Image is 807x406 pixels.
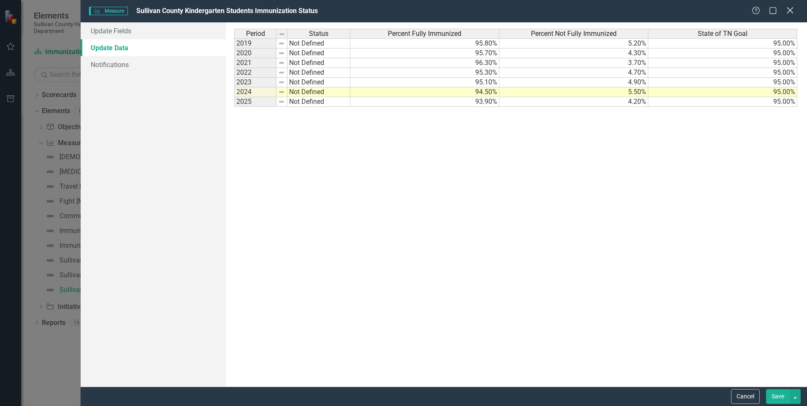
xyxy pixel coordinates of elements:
[278,60,285,66] img: 8DAGhfEEPCf229AAAAAElFTkSuQmCC
[278,40,285,47] img: 8DAGhfEEPCf229AAAAAElFTkSuQmCC
[648,97,797,107] td: 95.00%
[234,38,276,49] td: 2019
[499,49,648,58] td: 4.30%
[287,87,350,97] td: Not Defined
[531,30,617,38] span: Percent Not Fully Immunized
[278,69,285,76] img: 8DAGhfEEPCf229AAAAAElFTkSuQmCC
[499,68,648,78] td: 4.70%
[350,58,499,68] td: 96.30%
[648,49,797,58] td: 95.00%
[648,78,797,87] td: 95.00%
[81,56,226,73] a: Notifications
[234,68,276,78] td: 2022
[287,38,350,49] td: Not Defined
[279,31,285,38] img: 8DAGhfEEPCf229AAAAAElFTkSuQmCC
[287,97,350,107] td: Not Defined
[89,7,127,15] span: Measure
[499,97,648,107] td: 4.20%
[234,87,276,97] td: 2024
[648,68,797,78] td: 95.00%
[278,89,285,95] img: 8DAGhfEEPCf229AAAAAElFTkSuQmCC
[648,58,797,68] td: 95.00%
[766,389,790,404] button: Save
[648,38,797,49] td: 95.00%
[234,49,276,58] td: 2020
[499,58,648,68] td: 3.70%
[350,78,499,87] td: 95.10%
[388,30,461,38] span: Percent Fully Immunized
[81,39,226,56] a: Update Data
[499,87,648,97] td: 5.50%
[287,49,350,58] td: Not Defined
[278,50,285,57] img: 8DAGhfEEPCf229AAAAAElFTkSuQmCC
[278,98,285,105] img: 8DAGhfEEPCf229AAAAAElFTkSuQmCC
[350,87,499,97] td: 94.50%
[350,38,499,49] td: 95.80%
[287,68,350,78] td: Not Defined
[350,68,499,78] td: 95.30%
[136,7,318,15] span: Sullivan County Kindergarten Students Immunization Status
[278,79,285,86] img: 8DAGhfEEPCf229AAAAAElFTkSuQmCC
[246,30,265,38] span: Period
[648,87,797,97] td: 95.00%
[234,78,276,87] td: 2023
[81,22,226,39] a: Update Fields
[499,78,648,87] td: 4.90%
[309,30,328,38] span: Status
[698,30,747,38] span: State of TN Goal
[350,49,499,58] td: 95.70%
[350,97,499,107] td: 93.90%
[234,58,276,68] td: 2021
[287,58,350,68] td: Not Defined
[234,97,276,107] td: 2025
[499,38,648,49] td: 5.20%
[287,78,350,87] td: Not Defined
[731,389,760,404] button: Cancel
